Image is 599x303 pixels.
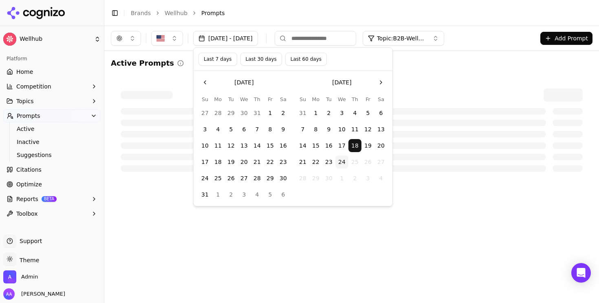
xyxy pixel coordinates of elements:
button: Saturday, August 16th, 2025 [277,139,290,152]
span: Prompts [17,112,40,120]
button: Open organization switcher [3,270,38,283]
nav: breadcrumb [131,9,576,17]
button: Friday, September 19th, 2025 [361,139,374,152]
span: Optimize [16,180,42,188]
button: Friday, August 22nd, 2025 [264,155,277,168]
button: Topics [3,95,101,108]
button: Monday, August 25th, 2025 [211,172,225,185]
th: Friday [361,95,374,103]
th: Monday [309,95,322,103]
span: Competition [16,82,51,91]
button: Saturday, September 20th, 2025 [374,139,388,152]
th: Sunday [198,95,211,103]
button: Go to the Next Month [374,76,388,89]
button: Thursday, September 4th, 2025 [251,188,264,201]
button: Tuesday, July 29th, 2025 [225,106,238,119]
button: Thursday, August 28th, 2025 [251,172,264,185]
th: Tuesday [322,95,335,103]
button: Monday, September 15th, 2025 [309,139,322,152]
img: Wellhub [3,33,16,46]
th: Wednesday [238,95,251,103]
button: Saturday, August 30th, 2025 [277,172,290,185]
span: Topic: B2B-Wellness & Fitness: Apps, Platforms & Programs [377,34,426,42]
span: Citations [16,166,42,174]
button: Prompts [3,109,101,122]
a: Suggestions [13,149,91,161]
button: Monday, August 4th, 2025 [211,123,225,136]
button: Saturday, September 13th, 2025 [374,123,388,136]
a: Wellhub [165,9,187,17]
th: Monday [211,95,225,103]
table: September 2025 [296,95,388,185]
th: Friday [264,95,277,103]
th: Thursday [348,95,361,103]
button: Wednesday, September 10th, 2025 [335,123,348,136]
button: Friday, September 5th, 2025 [264,188,277,201]
button: Last 7 days [198,53,237,66]
a: Citations [3,163,101,176]
img: United States [156,34,165,42]
button: Tuesday, September 2nd, 2025 [322,106,335,119]
span: Wellhub [20,35,91,43]
button: Friday, August 15th, 2025 [264,139,277,152]
button: Wednesday, September 3rd, 2025 [238,188,251,201]
span: Theme [16,257,39,263]
button: Monday, September 1st, 2025 [211,188,225,201]
button: Friday, August 8th, 2025 [264,123,277,136]
button: Monday, September 1st, 2025 [309,106,322,119]
button: Thursday, September 11th, 2025 [348,123,361,136]
h2: Active Prompts [111,58,174,69]
button: Saturday, August 23rd, 2025 [277,155,290,168]
button: Tuesday, September 16th, 2025 [322,139,335,152]
span: [PERSON_NAME] [18,290,65,298]
button: Tuesday, September 9th, 2025 [322,123,335,136]
button: Sunday, September 21st, 2025 [296,155,309,168]
button: Wednesday, August 20th, 2025 [238,155,251,168]
span: Admin [21,273,38,281]
a: Inactive [13,136,91,148]
button: Wednesday, July 30th, 2025 [238,106,251,119]
span: Reports [16,195,38,203]
th: Saturday [277,95,290,103]
button: Tuesday, September 2nd, 2025 [225,188,238,201]
button: Monday, August 18th, 2025 [211,155,225,168]
span: BETA [42,196,57,202]
button: Saturday, August 2nd, 2025 [277,106,290,119]
div: Platform [3,52,101,65]
a: Optimize [3,178,101,191]
button: Sunday, August 10th, 2025 [198,139,211,152]
button: Sunday, July 27th, 2025 [198,106,211,119]
button: Add Prompt [540,32,592,45]
img: Alp Aysan [3,288,15,300]
button: Monday, July 28th, 2025 [211,106,225,119]
button: Last 30 days [240,53,282,66]
button: Open user button [3,288,65,300]
button: Sunday, August 31st, 2025 [198,188,211,201]
span: Toolbox [16,210,38,218]
button: Sunday, August 3rd, 2025 [198,123,211,136]
button: Saturday, August 9th, 2025 [277,123,290,136]
button: Wednesday, September 3rd, 2025 [335,106,348,119]
button: Saturday, September 6th, 2025 [277,188,290,201]
a: Home [3,65,101,78]
img: Admin [3,270,16,283]
button: Competition [3,80,101,93]
button: Friday, August 1st, 2025 [264,106,277,119]
button: Tuesday, August 5th, 2025 [225,123,238,136]
button: Thursday, August 21st, 2025 [251,155,264,168]
button: Tuesday, August 26th, 2025 [225,172,238,185]
th: Wednesday [335,95,348,103]
span: Home [16,68,33,76]
button: Wednesday, August 13th, 2025 [238,139,251,152]
span: Suggestions [17,151,88,159]
button: Monday, September 8th, 2025 [309,123,322,136]
button: Friday, September 12th, 2025 [361,123,374,136]
button: Wednesday, September 17th, 2025 [335,139,348,152]
span: Prompts [201,9,225,17]
button: Today, Wednesday, September 24th, 2025 [335,155,348,168]
button: Monday, September 22nd, 2025 [309,155,322,168]
button: Go to the Previous Month [198,76,211,89]
button: Tuesday, August 12th, 2025 [225,139,238,152]
button: Thursday, July 31st, 2025 [251,106,264,119]
span: Support [16,237,42,245]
